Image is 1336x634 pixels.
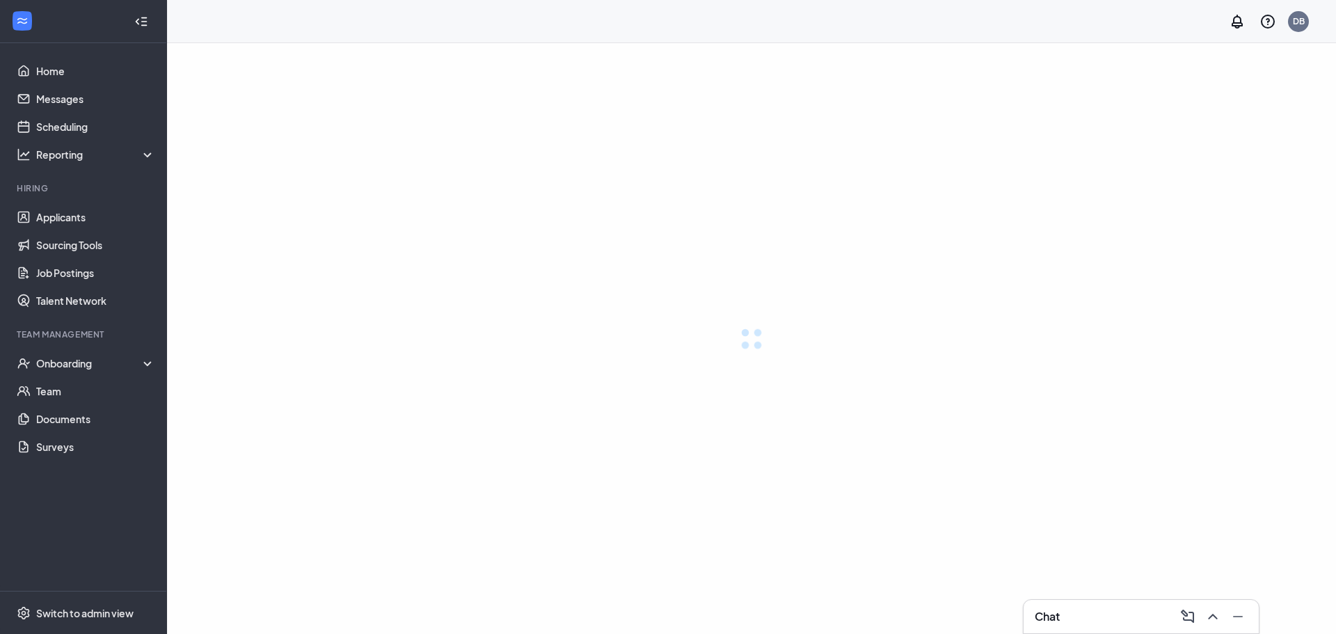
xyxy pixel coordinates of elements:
[36,113,155,141] a: Scheduling
[17,328,152,340] div: Team Management
[36,433,155,461] a: Surveys
[1200,605,1223,628] button: ChevronUp
[1179,608,1196,625] svg: ComposeMessage
[134,15,148,29] svg: Collapse
[36,148,156,161] div: Reporting
[36,377,155,405] a: Team
[1229,13,1246,30] svg: Notifications
[17,356,31,370] svg: UserCheck
[1225,605,1248,628] button: Minimize
[1175,605,1198,628] button: ComposeMessage
[1230,608,1246,625] svg: Minimize
[36,606,134,620] div: Switch to admin view
[15,14,29,28] svg: WorkstreamLogo
[17,182,152,194] div: Hiring
[36,405,155,433] a: Documents
[1035,609,1060,624] h3: Chat
[1293,15,1305,27] div: DB
[36,287,155,315] a: Talent Network
[17,606,31,620] svg: Settings
[36,259,155,287] a: Job Postings
[36,57,155,85] a: Home
[1204,608,1221,625] svg: ChevronUp
[36,231,155,259] a: Sourcing Tools
[36,203,155,231] a: Applicants
[17,148,31,161] svg: Analysis
[1259,13,1276,30] svg: QuestionInfo
[36,356,156,370] div: Onboarding
[36,85,155,113] a: Messages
